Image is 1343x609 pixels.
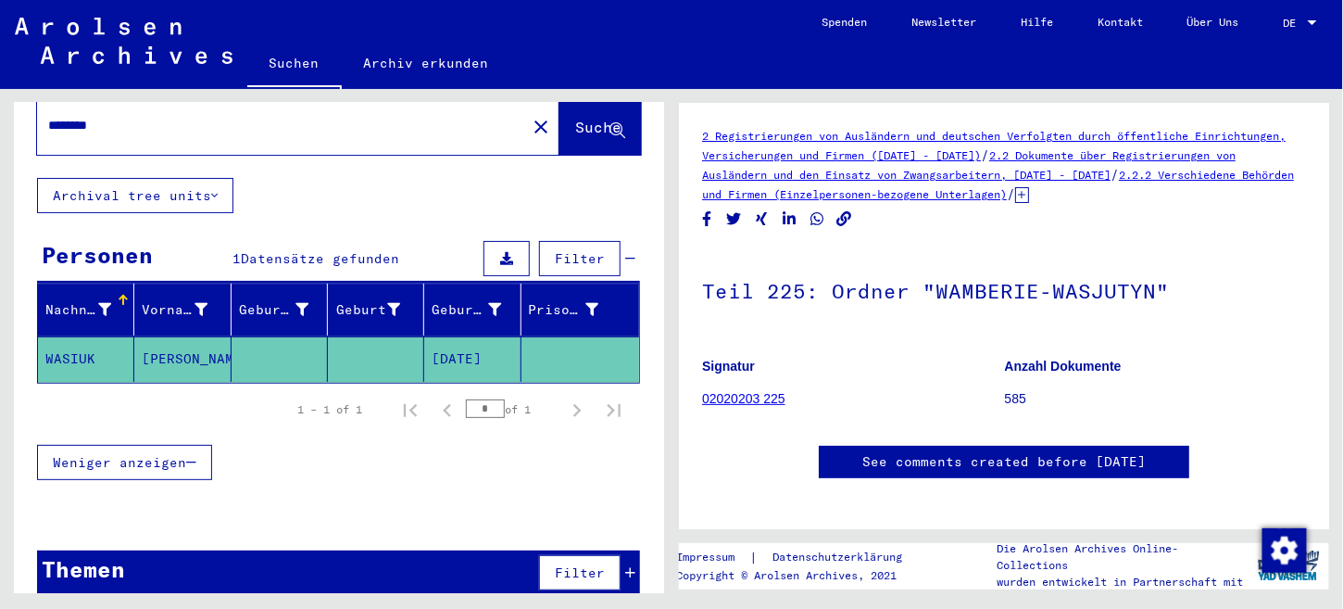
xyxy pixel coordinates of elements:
[1254,542,1324,589] img: yv_logo.png
[529,300,598,320] div: Prisoner #
[42,552,125,586] div: Themen
[521,284,639,336] mat-header-cell: Prisoner #
[38,284,134,336] mat-header-cell: Nachname
[702,129,1286,162] a: 2 Registrierungen von Ausländern und deutschen Verfolgten durch öffentliche Einrichtungen, Versic...
[239,300,308,320] div: Geburtsname
[466,400,559,418] div: of 1
[45,300,111,320] div: Nachname
[42,238,153,272] div: Personen
[1262,528,1307,573] img: Zustimmung ändern
[676,548,749,567] a: Impressum
[529,295,621,324] div: Prisoner #
[676,548,924,567] div: |
[596,391,633,428] button: Last page
[835,208,854,231] button: Copy link
[232,250,241,267] span: 1
[335,295,423,324] div: Geburt‏
[724,208,744,231] button: Share on Twitter
[232,284,328,336] mat-header-cell: Geburtsname
[37,445,212,480] button: Weniger anzeigen
[559,391,596,428] button: Next page
[328,284,424,336] mat-header-cell: Geburt‏
[429,391,466,428] button: Previous page
[45,295,134,324] div: Nachname
[239,295,332,324] div: Geburtsname
[134,284,231,336] mat-header-cell: Vorname
[522,108,559,145] button: Clear
[38,336,134,382] mat-cell: WASIUK
[752,208,772,231] button: Share on Xing
[981,146,989,163] span: /
[758,548,924,567] a: Datenschutzerklärung
[297,401,362,418] div: 1 – 1 of 1
[342,41,511,85] a: Archiv erkunden
[432,300,501,320] div: Geburtsdatum
[424,284,521,336] mat-header-cell: Geburtsdatum
[241,250,399,267] span: Datensätze gefunden
[702,248,1306,330] h1: Teil 225: Ordner "WAMBERIE-WASJUTYN"
[15,18,232,64] img: Arolsen_neg.svg
[1005,389,1307,409] p: 585
[780,208,799,231] button: Share on LinkedIn
[37,178,233,213] button: Archival tree units
[53,454,186,471] span: Weniger anzeigen
[432,295,524,324] div: Geburtsdatum
[998,540,1249,574] p: Die Arolsen Archives Online-Collections
[1111,166,1119,183] span: /
[530,116,552,138] mat-icon: close
[1284,17,1304,30] span: DE
[134,336,231,382] mat-cell: [PERSON_NAME]
[1007,185,1015,202] span: /
[247,41,342,89] a: Suchen
[555,565,605,581] span: Filter
[862,452,1146,472] a: See comments created before [DATE]
[998,574,1249,590] p: wurden entwickelt in Partnerschaft mit
[539,555,621,590] button: Filter
[555,250,605,267] span: Filter
[808,208,827,231] button: Share on WhatsApp
[559,97,641,155] button: Suche
[424,336,521,382] mat-cell: [DATE]
[676,567,924,584] p: Copyright © Arolsen Archives, 2021
[335,300,400,320] div: Geburt‏
[539,241,621,276] button: Filter
[142,295,230,324] div: Vorname
[697,208,717,231] button: Share on Facebook
[142,300,207,320] div: Vorname
[702,359,755,374] b: Signatur
[392,391,429,428] button: First page
[702,391,785,406] a: 02020203 225
[575,118,621,136] span: Suche
[1005,359,1122,374] b: Anzahl Dokumente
